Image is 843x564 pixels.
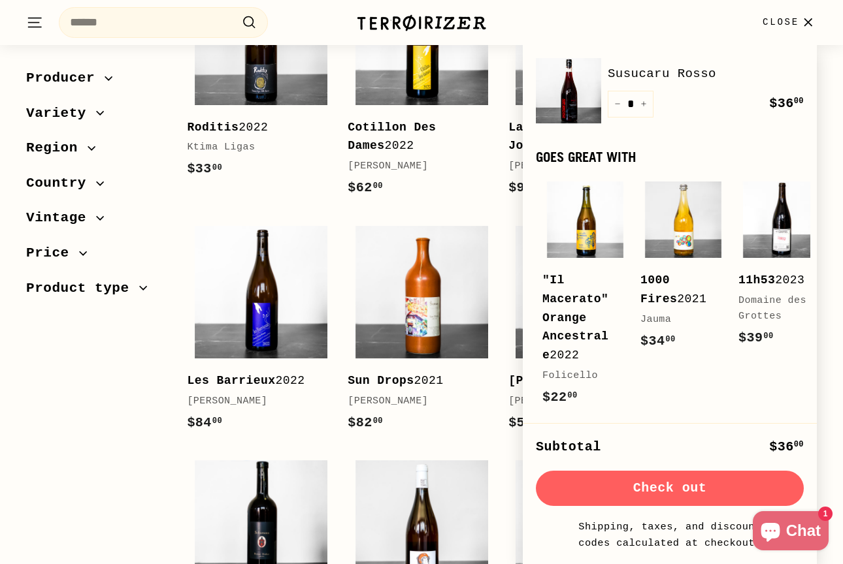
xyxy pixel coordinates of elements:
[608,64,804,84] a: Susucaru Rosso
[508,374,604,387] b: [PERSON_NAME]
[348,180,383,195] span: $62
[348,121,436,153] b: Cotillon Des Dames
[738,271,810,290] div: 2023
[508,118,643,156] div: 2022
[26,64,166,99] button: Producer
[26,172,96,195] span: Country
[348,218,495,446] a: Sun Drops2021[PERSON_NAME]
[373,181,383,191] sup: 00
[187,394,322,409] div: [PERSON_NAME]
[508,180,544,195] span: $96
[348,371,482,390] div: 2021
[26,102,96,125] span: Variety
[187,371,322,390] div: 2022
[348,159,482,174] div: [PERSON_NAME]
[749,511,833,554] inbox-online-store-chat: Shopify online store chat
[508,371,643,390] div: 2021
[348,415,383,430] span: $82
[348,118,482,156] div: 2022
[542,271,614,365] div: 2022
[26,169,166,204] button: Country
[640,274,677,305] b: 1000 Fires
[212,416,222,426] sup: 00
[536,437,601,458] div: Subtotal
[536,149,804,164] div: Goes great with
[26,137,88,159] span: Region
[26,99,166,134] button: Variety
[373,416,383,426] sup: 00
[187,121,239,134] b: Roditis
[608,91,627,117] button: Reduce item quantity by one
[26,277,139,300] span: Product type
[542,274,608,362] b: "Il Macerato" Orange Ancestrale
[794,97,804,106] sup: 00
[763,332,773,341] sup: 00
[212,163,222,172] sup: 00
[665,335,675,344] sup: 00
[575,519,765,551] small: Shipping, taxes, and discount codes calculated at checkout.
[738,274,775,287] b: 11h53
[26,204,166,239] button: Vintage
[567,391,577,400] sup: 00
[348,374,414,387] b: Sun Drops
[763,15,799,29] span: Close
[508,121,574,153] b: La Grande Journée
[738,293,810,324] div: Domaine des Grottes
[26,274,166,309] button: Product type
[640,178,725,365] a: 1000 Fires2021Jauma
[187,140,322,155] div: Ktima Ligas
[508,218,656,446] a: [PERSON_NAME]2021[PERSON_NAME]
[536,58,601,123] img: Susucaru Rosso
[634,91,653,117] button: Increase item quantity by one
[187,218,335,446] a: Les Barrieux2022[PERSON_NAME]
[738,330,774,345] span: $39
[508,394,643,409] div: [PERSON_NAME]
[738,178,823,362] a: 11h532023Domaine des Grottes
[542,178,627,421] a: "Il Macerato" Orange Ancestrale2022Folicello
[755,3,825,42] button: Close
[794,440,804,449] sup: 00
[348,394,482,409] div: [PERSON_NAME]
[508,415,544,430] span: $57
[26,239,166,274] button: Price
[640,271,712,309] div: 2021
[26,67,105,89] span: Producer
[769,96,804,111] span: $36
[769,437,804,458] div: $36
[26,242,79,264] span: Price
[536,471,804,506] button: Check out
[187,374,275,387] b: Les Barrieux
[640,334,676,349] span: $34
[26,134,166,169] button: Region
[187,415,222,430] span: $84
[508,159,643,174] div: [PERSON_NAME]
[542,368,614,384] div: Folicello
[542,390,578,405] span: $22
[187,161,222,176] span: $33
[640,312,712,328] div: Jauma
[26,207,96,229] span: Vintage
[187,118,322,137] div: 2022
